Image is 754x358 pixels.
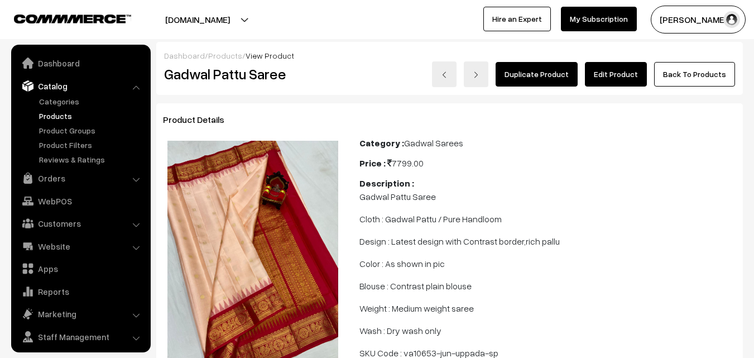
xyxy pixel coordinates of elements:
span: Product Details [163,114,238,125]
img: COMMMERCE [14,15,131,23]
p: Gadwal Pattu Saree [359,190,736,203]
p: Blouse : Contrast plain blouse [359,279,736,293]
a: Staff Management [14,327,147,347]
button: [PERSON_NAME] [651,6,746,34]
a: Customers [14,213,147,233]
div: Gadwal Sarees [359,136,736,150]
a: Back To Products [654,62,735,87]
a: Apps [14,259,147,279]
a: Products [36,110,147,122]
a: Product Filters [36,139,147,151]
img: user [723,11,740,28]
a: Product Groups [36,125,147,136]
p: Cloth : Gadwal Pattu / Pure Handloom [359,212,736,226]
a: Website [14,236,147,256]
b: Category : [359,137,404,149]
p: Color : As shown in pic [359,257,736,270]
img: left-arrow.png [441,71,448,78]
p: Wash : Dry wash only [359,324,736,337]
b: Price : [359,157,386,169]
a: Edit Product [585,62,647,87]
a: Reports [14,281,147,302]
a: COMMMERCE [14,11,112,25]
img: right-arrow.png [473,71,479,78]
p: Weight : Medium weight saree [359,302,736,315]
b: Description : [359,178,414,189]
h2: Gadwal Pattu Saree [164,65,343,83]
p: Design : Latest design with Contrast border,rich pallu [359,235,736,248]
a: Products [208,51,242,60]
a: Dashboard [164,51,205,60]
span: View Product [246,51,294,60]
a: Hire an Expert [483,7,551,31]
button: [DOMAIN_NAME] [126,6,269,34]
a: My Subscription [561,7,637,31]
a: Reviews & Ratings [36,154,147,165]
div: 7799.00 [359,156,736,170]
a: Dashboard [14,53,147,73]
div: / / [164,50,735,61]
a: WebPOS [14,191,147,211]
a: Catalog [14,76,147,96]
a: Duplicate Product [496,62,578,87]
a: Marketing [14,304,147,324]
a: Categories [36,96,147,107]
a: Orders [14,168,147,188]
